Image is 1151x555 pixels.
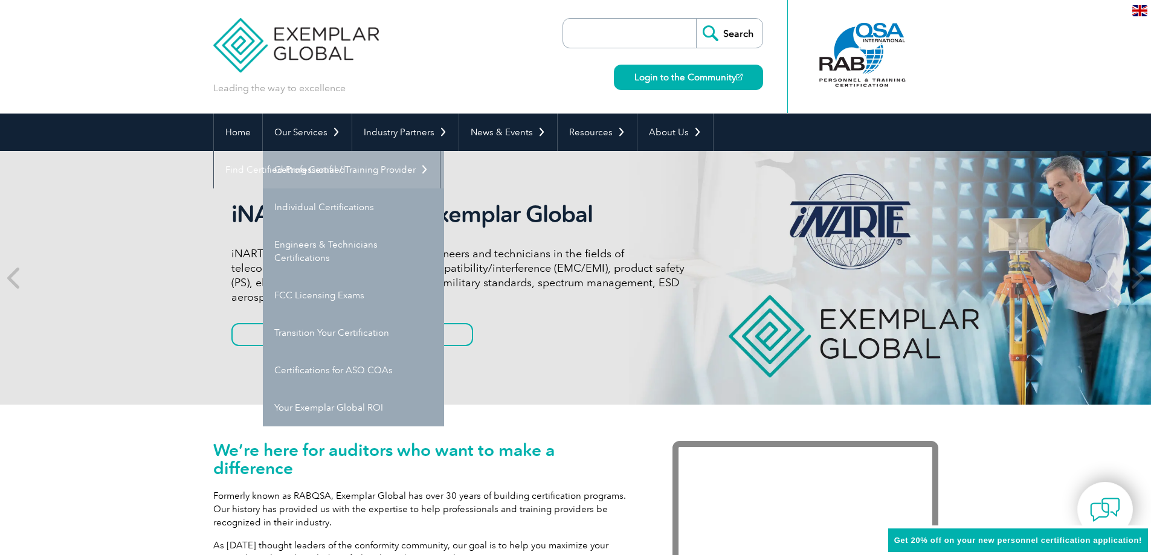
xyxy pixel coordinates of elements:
[614,65,763,90] a: Login to the Community
[637,114,713,151] a: About Us
[214,114,262,151] a: Home
[263,188,444,226] a: Individual Certifications
[263,114,352,151] a: Our Services
[213,441,636,477] h1: We’re here for auditors who want to make a difference
[558,114,637,151] a: Resources
[263,226,444,277] a: Engineers & Technicians Certifications
[263,389,444,426] a: Your Exemplar Global ROI
[263,314,444,351] a: Transition Your Certification
[231,201,685,228] h2: iNARTE is a Part of Exemplar Global
[231,246,685,304] p: iNARTE certifications are for qualified engineers and technicians in the fields of telecommunicat...
[213,82,346,95] p: Leading the way to excellence
[1090,495,1120,525] img: contact-chat.png
[231,323,473,346] a: Get to know more about iNARTE
[263,351,444,389] a: Certifications for ASQ CQAs
[1132,5,1147,16] img: en
[696,19,762,48] input: Search
[263,277,444,314] a: FCC Licensing Exams
[459,114,557,151] a: News & Events
[352,114,459,151] a: Industry Partners
[214,151,440,188] a: Find Certified Professional / Training Provider
[213,489,636,529] p: Formerly known as RABQSA, Exemplar Global has over 30 years of building certification programs. O...
[736,74,743,80] img: open_square.png
[894,536,1142,545] span: Get 20% off on your new personnel certification application!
